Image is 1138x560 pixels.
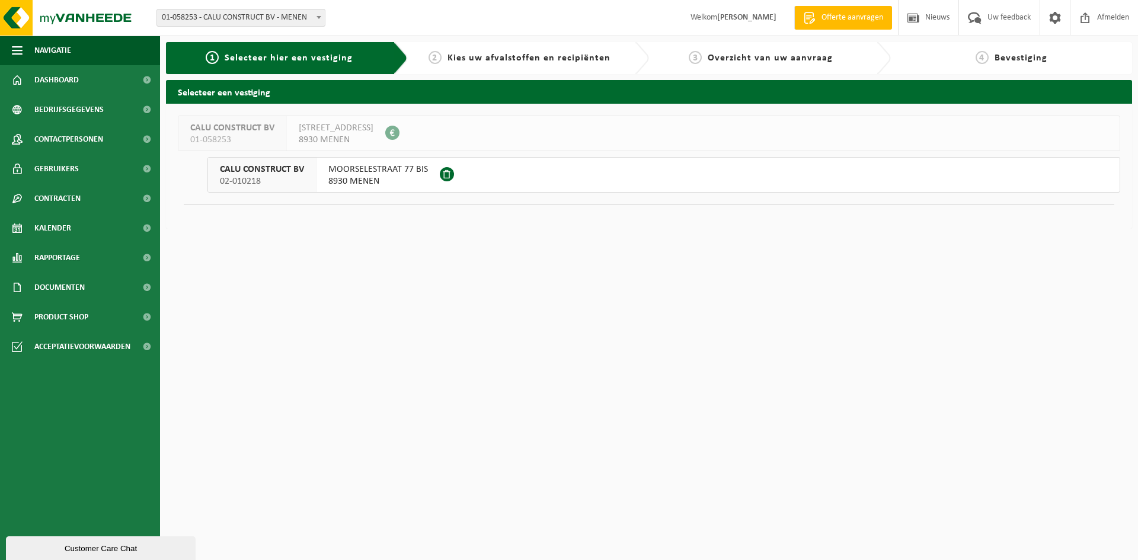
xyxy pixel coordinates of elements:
[328,164,428,175] span: MOORSELESTRAAT 77 BIS
[328,175,428,187] span: 8930 MENEN
[157,9,325,26] span: 01-058253 - CALU CONSTRUCT BV - MENEN
[34,95,104,124] span: Bedrijfsgegevens
[225,53,353,63] span: Selecteer hier een vestiging
[206,51,219,64] span: 1
[220,175,304,187] span: 02-010218
[207,157,1120,193] button: CALU CONSTRUCT BV 02-010218 MOORSELESTRAAT 77 BIS8930 MENEN
[689,51,702,64] span: 3
[34,36,71,65] span: Navigatie
[819,12,886,24] span: Offerte aanvragen
[976,51,989,64] span: 4
[34,184,81,213] span: Contracten
[429,51,442,64] span: 2
[190,134,274,146] span: 01-058253
[190,122,274,134] span: CALU CONSTRUCT BV
[708,53,833,63] span: Overzicht van uw aanvraag
[34,243,80,273] span: Rapportage
[299,122,373,134] span: [STREET_ADDRESS]
[794,6,892,30] a: Offerte aanvragen
[34,302,88,332] span: Product Shop
[34,332,130,361] span: Acceptatievoorwaarden
[447,53,610,63] span: Kies uw afvalstoffen en recipiënten
[166,80,1132,103] h2: Selecteer een vestiging
[299,134,373,146] span: 8930 MENEN
[156,9,325,27] span: 01-058253 - CALU CONSTRUCT BV - MENEN
[995,53,1047,63] span: Bevestiging
[717,13,776,22] strong: [PERSON_NAME]
[220,164,304,175] span: CALU CONSTRUCT BV
[34,124,103,154] span: Contactpersonen
[34,154,79,184] span: Gebruikers
[6,534,198,560] iframe: chat widget
[34,213,71,243] span: Kalender
[34,273,85,302] span: Documenten
[34,65,79,95] span: Dashboard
